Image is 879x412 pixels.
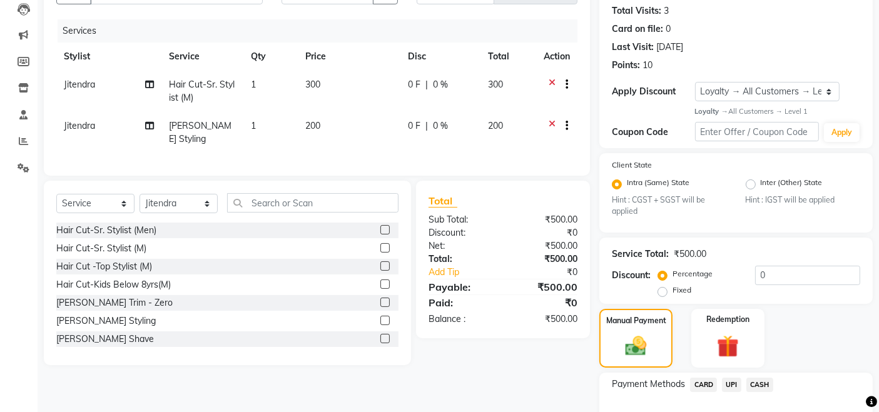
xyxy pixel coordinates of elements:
[243,43,298,71] th: Qty
[488,120,503,131] span: 200
[433,78,448,91] span: 0 %
[419,313,503,326] div: Balance :
[419,253,503,266] div: Total:
[695,122,819,141] input: Enter Offer / Coupon Code
[429,194,457,208] span: Total
[488,79,503,90] span: 300
[612,194,726,218] small: Hint : CGST + SGST will be applied
[656,41,683,54] div: [DATE]
[433,119,448,133] span: 0 %
[695,107,728,116] strong: Loyalty →
[503,226,587,239] div: ₹0
[64,79,95,90] span: Jitendra
[666,23,671,36] div: 0
[761,177,823,192] label: Inter (Other) State
[824,123,860,142] button: Apply
[169,79,235,103] span: Hair Cut-Sr. Stylist (M)
[517,266,587,279] div: ₹0
[612,41,654,54] div: Last Visit:
[664,4,669,18] div: 3
[536,43,577,71] th: Action
[400,43,480,71] th: Disc
[58,19,587,43] div: Services
[408,119,420,133] span: 0 F
[227,193,399,213] input: Search or Scan
[746,194,860,206] small: Hint : IGST will be applied
[298,43,400,71] th: Price
[710,333,746,360] img: _gift.svg
[419,295,503,310] div: Paid:
[612,159,652,171] label: Client State
[612,59,640,72] div: Points:
[56,296,173,309] div: [PERSON_NAME] Trim - Zero
[56,314,156,328] div: [PERSON_NAME] Styling
[503,295,587,310] div: ₹0
[425,78,428,91] span: |
[419,226,503,239] div: Discount:
[56,260,152,273] div: Hair Cut -Top Stylist (M)
[419,239,503,253] div: Net:
[419,213,503,226] div: Sub Total:
[612,126,694,139] div: Coupon Code
[503,279,587,294] div: ₹500.00
[746,378,773,392] span: CASH
[56,242,146,255] div: Hair Cut-Sr. Stylist (M)
[56,333,154,346] div: [PERSON_NAME] Shave
[503,239,587,253] div: ₹500.00
[643,59,653,72] div: 10
[706,314,749,325] label: Redemption
[690,378,717,392] span: CARD
[503,213,587,226] div: ₹500.00
[673,268,713,279] label: Percentage
[612,378,685,391] span: Payment Methods
[612,269,651,282] div: Discount:
[64,120,95,131] span: Jitendra
[56,43,161,71] th: Stylist
[674,248,706,261] div: ₹500.00
[612,248,669,261] div: Service Total:
[408,78,420,91] span: 0 F
[612,4,661,18] div: Total Visits:
[673,284,691,296] label: Fixed
[612,85,694,98] div: Apply Discount
[695,106,860,117] div: All Customers → Level 1
[425,119,428,133] span: |
[480,43,536,71] th: Total
[305,79,320,90] span: 300
[619,334,653,358] img: _cash.svg
[251,79,256,90] span: 1
[251,120,256,131] span: 1
[627,177,689,192] label: Intra (Same) State
[56,224,156,237] div: Hair Cut-Sr. Stylist (Men)
[419,279,503,294] div: Payable:
[161,43,243,71] th: Service
[606,315,666,326] label: Manual Payment
[722,378,741,392] span: UPI
[56,278,171,291] div: Hair Cut-Kids Below 8yrs(M)
[503,313,587,326] div: ₹500.00
[305,120,320,131] span: 200
[503,253,587,266] div: ₹500.00
[169,120,231,144] span: [PERSON_NAME] Styling
[612,23,663,36] div: Card on file:
[419,266,517,279] a: Add Tip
